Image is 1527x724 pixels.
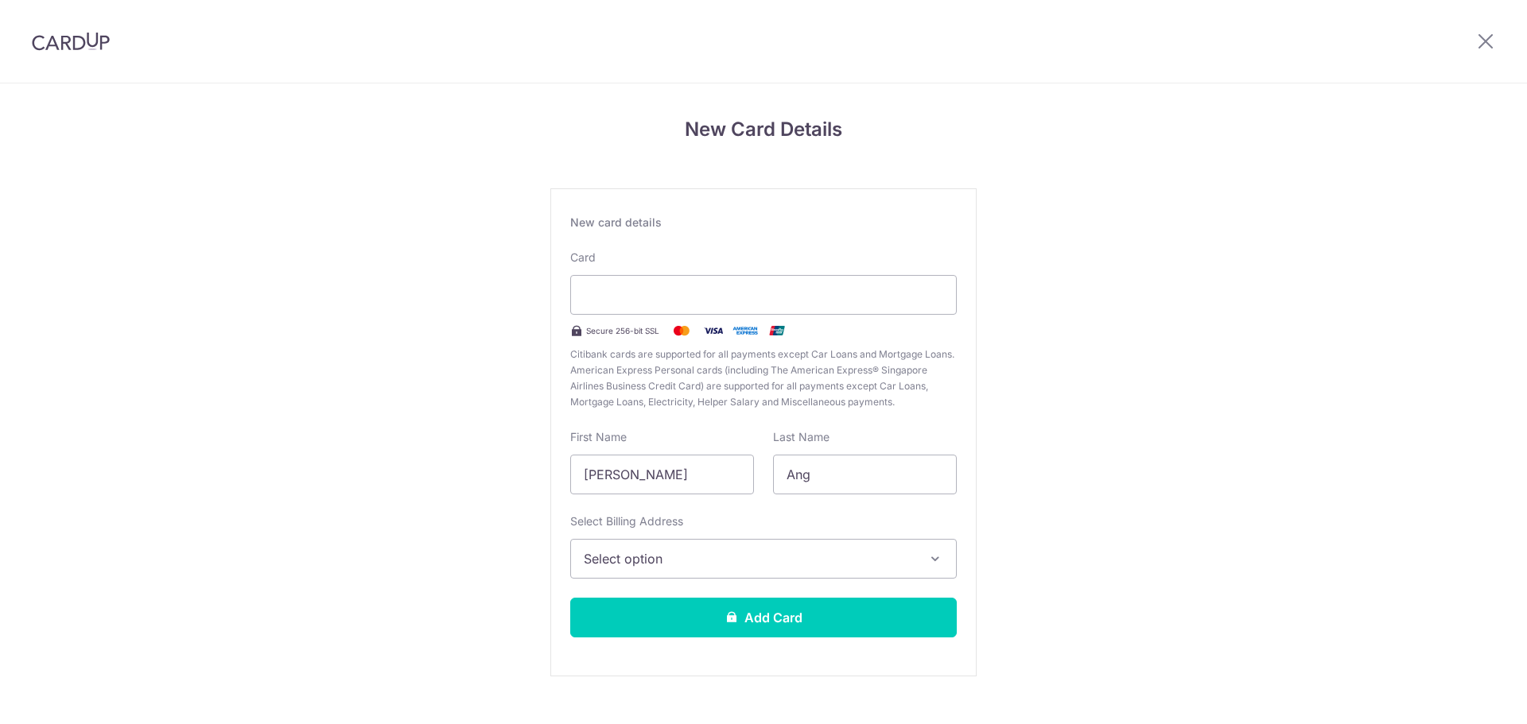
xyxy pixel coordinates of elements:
span: Select option [584,549,915,568]
h4: New Card Details [550,115,977,144]
iframe: Secure card payment input frame [584,285,943,304]
label: First Name [570,429,627,445]
button: Select option [570,539,957,579]
img: .alt.amex [729,321,761,340]
span: Secure 256-bit SSL [586,324,659,337]
img: CardUp [32,32,110,51]
label: Select Billing Address [570,513,683,529]
input: Cardholder First Name [570,455,754,494]
img: Visa [697,321,729,340]
label: Card [570,250,596,265]
label: Last Name [773,429,830,445]
span: Citibank cards are supported for all payments except Car Loans and Mortgage Loans. American Expre... [570,347,957,410]
img: .alt.unionpay [761,321,793,340]
div: New card details [570,215,957,230]
button: Add Card [570,598,957,637]
img: Mastercard [666,321,697,340]
input: Cardholder Last Name [773,455,957,494]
